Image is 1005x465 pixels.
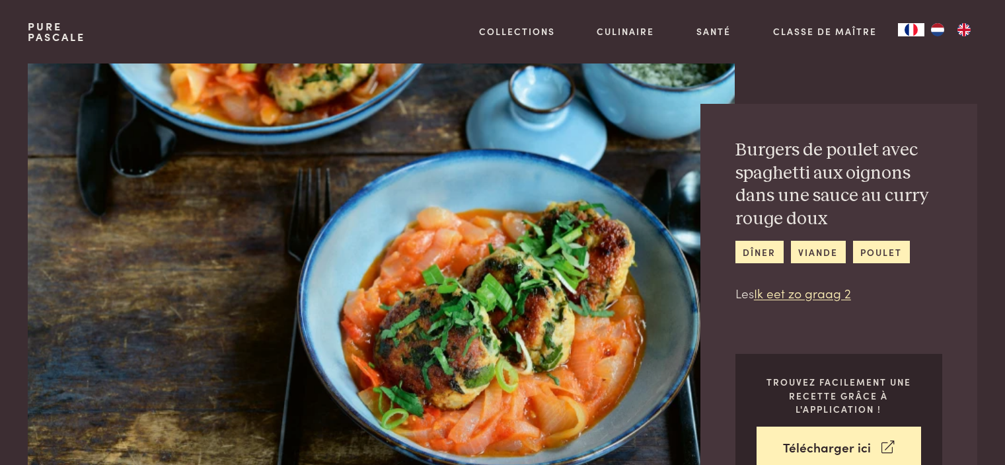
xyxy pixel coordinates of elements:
[754,284,851,302] a: Ik eet zo graag 2
[735,284,942,303] p: Les
[696,24,731,38] a: Santé
[773,24,877,38] a: Classe de maître
[479,24,555,38] a: Collections
[597,24,654,38] a: Culinaire
[898,23,924,36] a: FR
[791,241,846,263] a: viande
[898,23,924,36] div: Language
[853,241,910,263] a: poulet
[924,23,951,36] a: NL
[951,23,977,36] a: EN
[898,23,977,36] aside: Language selected: Français
[28,21,85,42] a: PurePascale
[735,139,942,230] h2: Burgers de poulet avec spaghetti aux oignons dans une sauce au curry rouge doux
[735,241,784,263] a: dîner
[924,23,977,36] ul: Language list
[757,375,921,416] p: Trouvez facilement une recette grâce à l'application !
